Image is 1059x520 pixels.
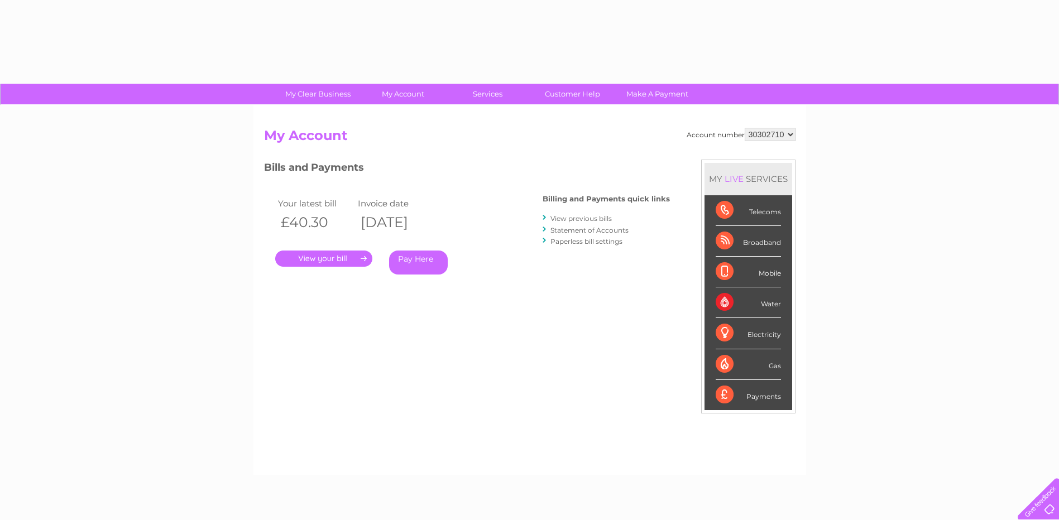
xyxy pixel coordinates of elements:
h3: Bills and Payments [264,160,670,179]
a: Services [442,84,534,104]
a: Statement of Accounts [550,226,629,234]
th: £40.30 [275,211,356,234]
div: Telecoms [716,195,781,226]
a: Make A Payment [611,84,703,104]
a: . [275,251,372,267]
a: My Account [357,84,449,104]
div: Broadband [716,226,781,257]
div: Electricity [716,318,781,349]
td: Your latest bill [275,196,356,211]
h4: Billing and Payments quick links [543,195,670,203]
a: Pay Here [389,251,448,275]
div: LIVE [722,174,746,184]
div: Gas [716,349,781,380]
a: Paperless bill settings [550,237,622,245]
div: Water [716,287,781,318]
div: Mobile [716,257,781,287]
div: Account number [687,128,796,141]
td: Invoice date [355,196,435,211]
div: Payments [716,380,781,410]
a: My Clear Business [272,84,364,104]
h2: My Account [264,128,796,149]
div: MY SERVICES [705,163,792,195]
th: [DATE] [355,211,435,234]
a: Customer Help [526,84,619,104]
a: View previous bills [550,214,612,223]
